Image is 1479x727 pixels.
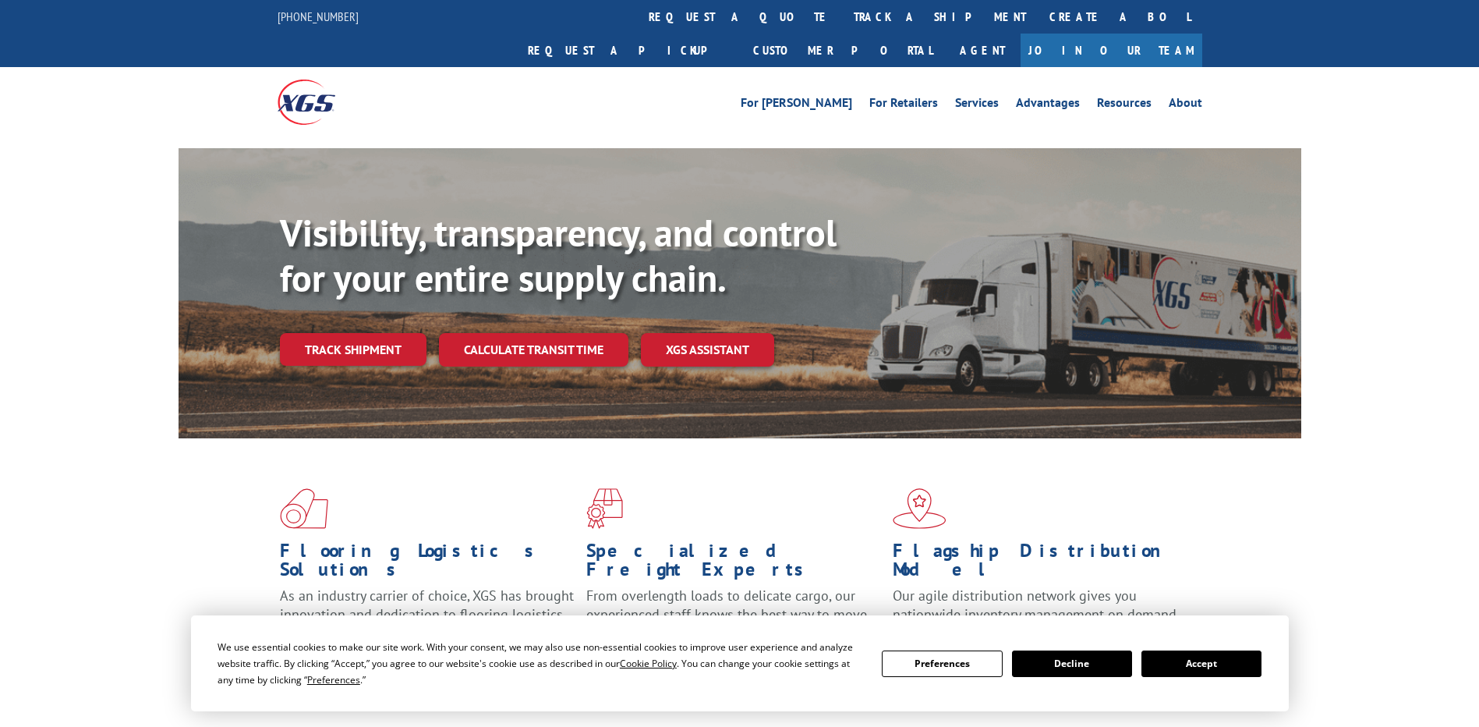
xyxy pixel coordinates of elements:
span: As an industry carrier of choice, XGS has brought innovation and dedication to flooring logistics... [280,587,574,642]
a: [PHONE_NUMBER] [278,9,359,24]
h1: Specialized Freight Experts [586,541,881,587]
a: XGS ASSISTANT [641,333,774,367]
a: For [PERSON_NAME] [741,97,852,114]
h1: Flooring Logistics Solutions [280,541,575,587]
a: Services [955,97,999,114]
h1: Flagship Distribution Model [893,541,1187,587]
a: Track shipment [280,333,426,366]
a: Calculate transit time [439,333,628,367]
a: Agent [944,34,1021,67]
span: Preferences [307,673,360,686]
a: Advantages [1016,97,1080,114]
span: Cookie Policy [620,657,677,670]
button: Decline [1012,651,1132,677]
a: Customer Portal [741,34,944,67]
a: Request a pickup [516,34,741,67]
a: About [1169,97,1202,114]
a: For Retailers [869,97,938,114]
img: xgs-icon-focused-on-flooring-red [586,488,623,529]
img: xgs-icon-total-supply-chain-intelligence-red [280,488,328,529]
b: Visibility, transparency, and control for your entire supply chain. [280,208,837,302]
img: xgs-icon-flagship-distribution-model-red [893,488,946,529]
p: From overlength loads to delicate cargo, our experienced staff knows the best way to move your fr... [586,587,881,656]
a: Join Our Team [1021,34,1202,67]
button: Accept [1141,651,1261,677]
div: Cookie Consent Prompt [191,615,1289,711]
span: Our agile distribution network gives you nationwide inventory management on demand. [893,587,1180,623]
a: Resources [1097,97,1152,114]
div: We use essential cookies to make our site work. With your consent, we may also use non-essential ... [218,639,863,688]
button: Preferences [882,651,1002,677]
